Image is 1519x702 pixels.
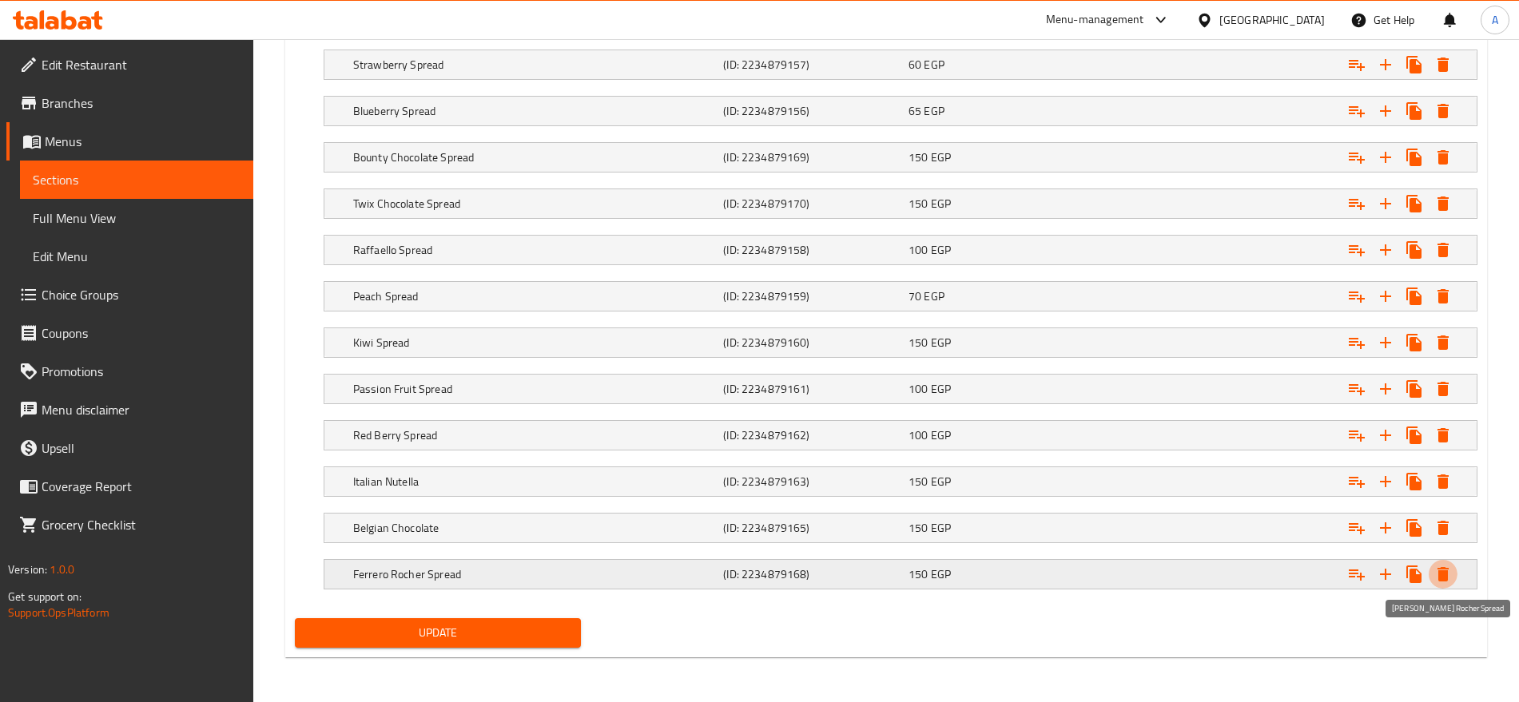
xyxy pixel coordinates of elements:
[324,560,1477,589] div: Expand
[324,467,1477,496] div: Expand
[353,149,717,165] h5: Bounty Chocolate Spread
[42,55,241,74] span: Edit Restaurant
[353,474,717,490] h5: Italian Nutella
[20,161,253,199] a: Sections
[42,285,241,304] span: Choice Groups
[33,247,241,266] span: Edit Menu
[1400,467,1429,496] button: Clone new choice
[909,379,928,399] span: 100
[42,400,241,419] span: Menu disclaimer
[324,50,1477,79] div: Expand
[723,242,902,258] h5: (ID: 2234879158)
[8,602,109,623] a: Support.OpsPlatform
[33,170,241,189] span: Sections
[1342,97,1371,125] button: Add choice group
[1219,11,1325,29] div: [GEOGRAPHIC_DATA]
[931,379,951,399] span: EGP
[6,84,253,122] a: Branches
[353,427,717,443] h5: Red Berry Spread
[1400,328,1429,357] button: Clone new choice
[1429,50,1457,79] button: Delete Strawberry Spread
[1400,421,1429,450] button: Clone new choice
[6,276,253,314] a: Choice Groups
[723,196,902,212] h5: (ID: 2234879170)
[1492,11,1498,29] span: A
[723,335,902,351] h5: (ID: 2234879160)
[1429,143,1457,172] button: Delete Bounty Chocolate Spread
[324,514,1477,542] div: Expand
[1371,421,1400,450] button: Add new choice
[33,208,241,228] span: Full Menu View
[6,429,253,467] a: Upsell
[1342,514,1371,542] button: Add choice group
[1342,282,1371,311] button: Add choice group
[353,335,717,351] h5: Kiwi Spread
[324,421,1477,450] div: Expand
[295,618,581,648] button: Update
[931,240,951,260] span: EGP
[931,471,951,492] span: EGP
[1371,97,1400,125] button: Add new choice
[1400,236,1429,264] button: Clone new choice
[909,332,928,353] span: 150
[353,103,717,119] h5: Blueberry Spread
[909,240,928,260] span: 100
[42,93,241,113] span: Branches
[42,515,241,534] span: Grocery Checklist
[324,328,1477,357] div: Expand
[931,193,951,214] span: EGP
[909,54,921,75] span: 60
[1371,514,1400,542] button: Add new choice
[1371,189,1400,218] button: Add new choice
[50,559,74,580] span: 1.0.0
[909,286,921,307] span: 70
[1342,50,1371,79] button: Add choice group
[1342,421,1371,450] button: Add choice group
[324,97,1477,125] div: Expand
[6,122,253,161] a: Menus
[1371,50,1400,79] button: Add new choice
[308,623,568,643] span: Update
[324,282,1477,311] div: Expand
[1400,97,1429,125] button: Clone new choice
[1400,560,1429,589] button: Clone new choice
[1046,10,1144,30] div: Menu-management
[1371,143,1400,172] button: Add new choice
[1400,282,1429,311] button: Clone new choice
[1400,143,1429,172] button: Clone new choice
[931,147,951,168] span: EGP
[931,425,951,446] span: EGP
[1429,375,1457,403] button: Delete Passion Fruit Spread
[353,381,717,397] h5: Passion Fruit Spread
[20,199,253,237] a: Full Menu View
[42,362,241,381] span: Promotions
[8,559,47,580] span: Version:
[1371,236,1400,264] button: Add new choice
[723,381,902,397] h5: (ID: 2234879161)
[1371,328,1400,357] button: Add new choice
[353,196,717,212] h5: Twix Chocolate Spread
[1342,560,1371,589] button: Add choice group
[353,242,717,258] h5: Raffaello Spread
[6,506,253,544] a: Grocery Checklist
[6,314,253,352] a: Coupons
[1371,560,1400,589] button: Add new choice
[6,391,253,429] a: Menu disclaimer
[324,375,1477,403] div: Expand
[1429,421,1457,450] button: Delete Red Berry Spread
[1400,189,1429,218] button: Clone new choice
[909,471,928,492] span: 150
[1342,375,1371,403] button: Add choice group
[353,57,717,73] h5: Strawberry Spread
[6,352,253,391] a: Promotions
[924,54,944,75] span: EGP
[909,193,928,214] span: 150
[42,477,241,496] span: Coverage Report
[6,467,253,506] a: Coverage Report
[723,149,902,165] h5: (ID: 2234879169)
[909,101,921,121] span: 65
[1400,50,1429,79] button: Clone new choice
[1371,467,1400,496] button: Add new choice
[931,564,951,585] span: EGP
[931,518,951,538] span: EGP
